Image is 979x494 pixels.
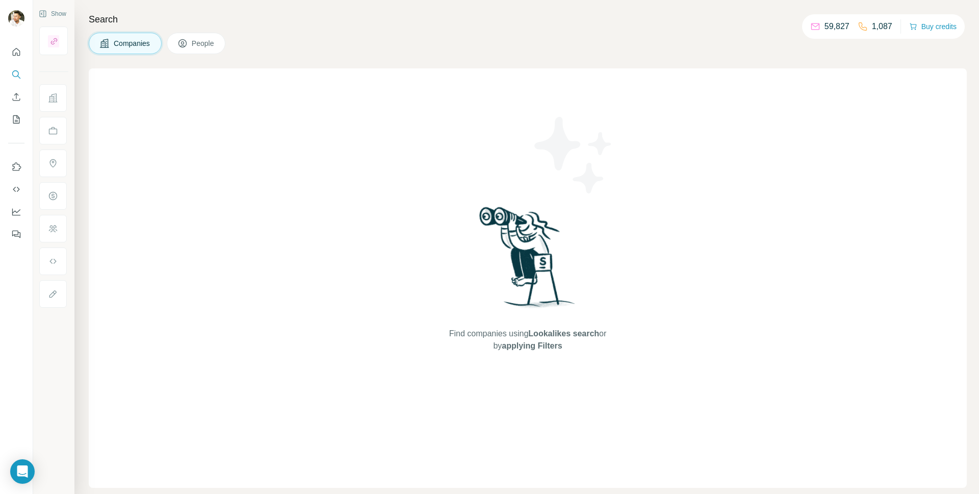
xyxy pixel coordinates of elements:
span: Find companies using or by [446,328,609,352]
button: Quick start [8,43,24,61]
button: Use Surfe on LinkedIn [8,158,24,176]
button: My lists [8,110,24,129]
div: Open Intercom Messenger [10,459,35,484]
button: Use Surfe API [8,180,24,199]
span: applying Filters [502,341,562,350]
span: Lookalikes search [528,329,599,338]
button: Search [8,65,24,84]
button: Buy credits [909,19,957,34]
h4: Search [89,12,967,27]
p: 1,087 [872,20,892,33]
button: Feedback [8,225,24,243]
img: Surfe Illustration - Stars [528,109,620,201]
button: Enrich CSV [8,88,24,106]
button: Dashboard [8,203,24,221]
span: Companies [114,38,151,48]
img: Surfe Illustration - Woman searching with binoculars [475,204,581,318]
p: 59,827 [825,20,849,33]
button: Show [32,6,73,21]
img: Avatar [8,10,24,27]
span: People [192,38,215,48]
